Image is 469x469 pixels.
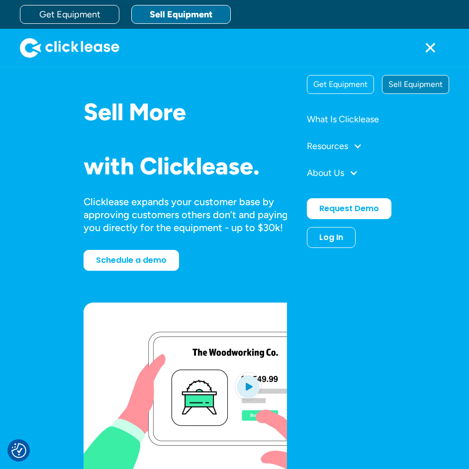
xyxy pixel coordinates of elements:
[20,38,119,58] a: home
[11,443,26,458] button: Consent Preferences
[307,198,391,219] a: Request Demo
[307,137,449,156] div: Resources
[319,233,343,242] div: Log In
[11,443,26,458] img: Revisit consent button
[307,142,348,151] div: Resources
[411,29,449,67] div: menu
[131,5,231,24] a: Sell Equipment
[307,168,344,177] div: About Us
[20,38,119,58] img: Clicklease logo
[307,163,449,182] div: About Us
[382,76,449,93] div: Sell Equipment
[307,76,374,93] div: Get Equipment
[20,5,119,24] a: Get Equipment
[307,110,449,129] a: What Is Clicklease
